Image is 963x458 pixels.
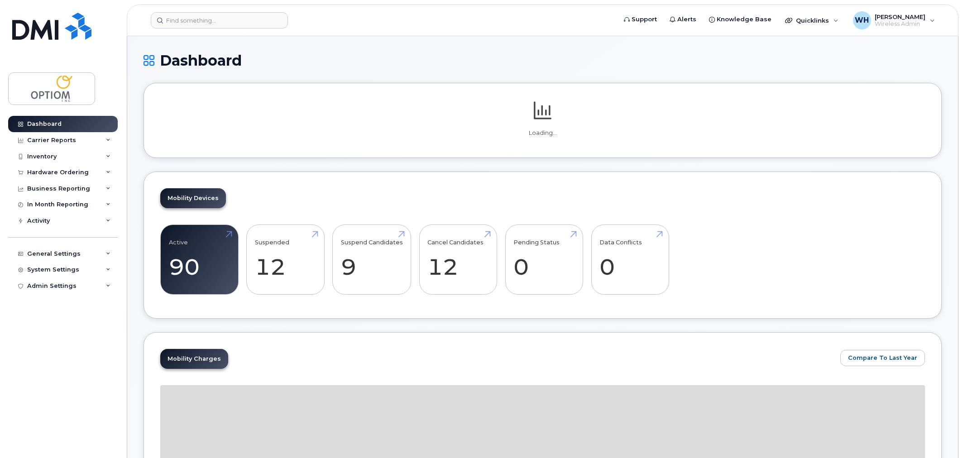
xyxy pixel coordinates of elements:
[255,230,316,290] a: Suspended 12
[160,349,228,369] a: Mobility Charges
[427,230,489,290] a: Cancel Candidates 12
[160,188,226,208] a: Mobility Devices
[144,52,942,68] h1: Dashboard
[513,230,575,290] a: Pending Status 0
[599,230,661,290] a: Data Conflicts 0
[840,350,925,366] button: Compare To Last Year
[341,230,403,290] a: Suspend Candidates 9
[160,129,925,137] p: Loading...
[169,230,230,290] a: Active 90
[848,353,917,362] span: Compare To Last Year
